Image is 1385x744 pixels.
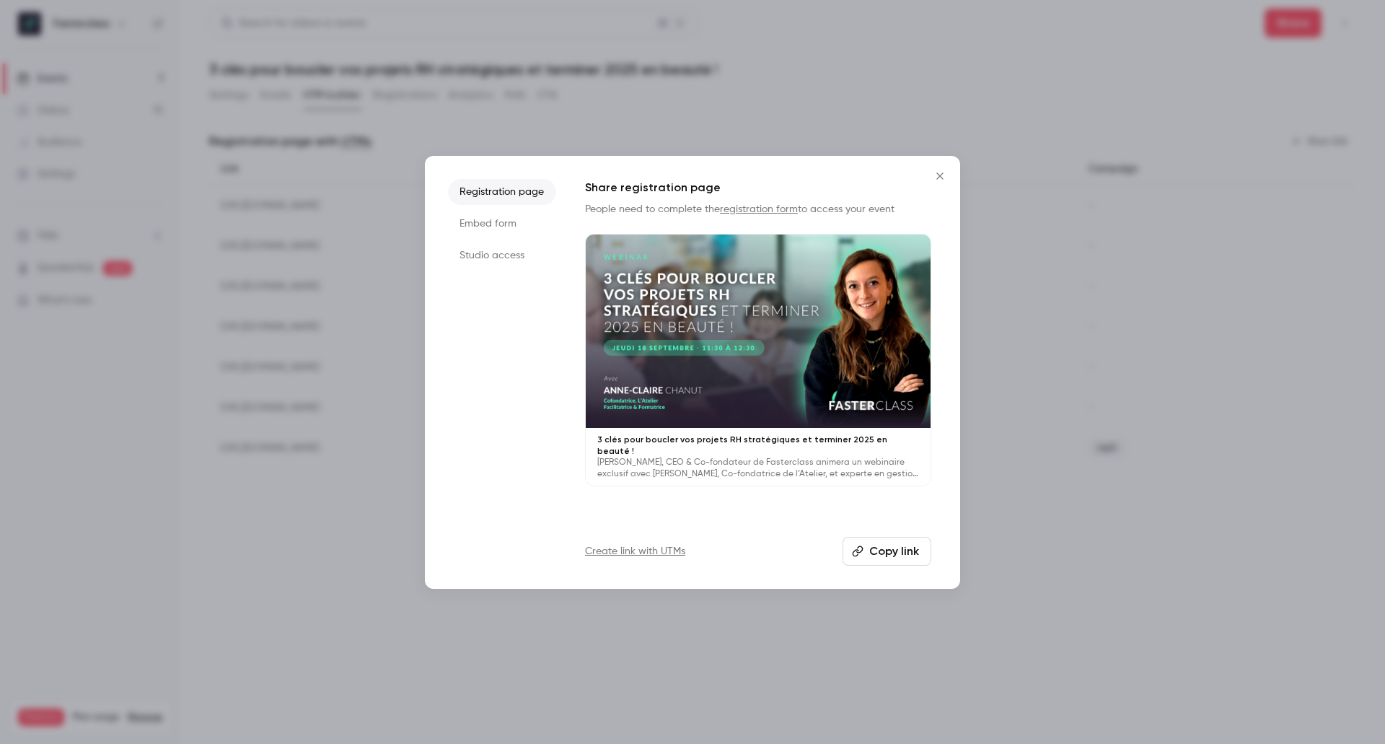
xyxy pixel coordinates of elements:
[597,434,919,457] p: 3 clés pour boucler vos projets RH stratégiques et terminer 2025 en beauté !
[585,179,931,196] h1: Share registration page
[720,204,798,214] a: registration form
[585,202,931,216] p: People need to complete the to access your event
[925,162,954,191] button: Close
[448,179,556,205] li: Registration page
[597,457,919,480] p: [PERSON_NAME], CEO & Co-fondateur de Fasterclass animera un webinaire exclusif avec [PERSON_NAME]...
[585,544,685,559] a: Create link with UTMs
[448,211,556,237] li: Embed form
[843,537,931,566] button: Copy link
[448,242,556,268] li: Studio access
[585,234,931,487] a: 3 clés pour boucler vos projets RH stratégiques et terminer 2025 en beauté ![PERSON_NAME], CEO & ...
